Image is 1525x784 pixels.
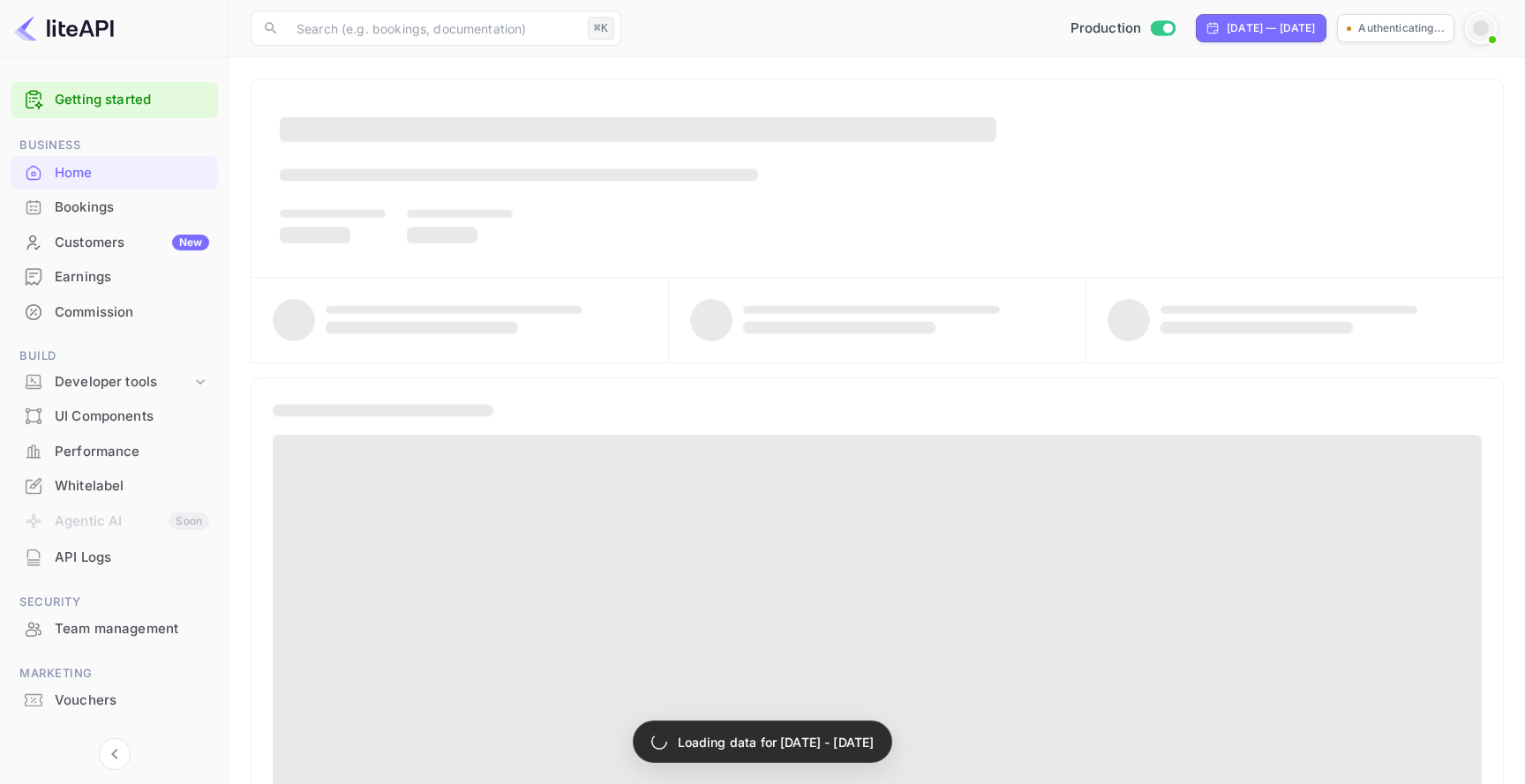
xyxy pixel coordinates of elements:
div: API Logs [55,548,209,568]
div: Developer tools [11,367,218,398]
div: Vouchers [55,691,209,711]
a: CustomersNew [11,226,218,258]
div: Commission [55,302,209,323]
a: Commission [11,295,218,328]
div: Whitelabel [55,476,209,497]
div: Earnings [11,260,218,295]
div: Whitelabel [11,469,218,504]
div: [DATE] — [DATE] [1227,20,1315,36]
div: Performance [11,435,218,469]
div: UI Components [11,399,218,434]
div: Customers [55,233,209,253]
p: Authenticating... [1358,20,1445,36]
span: Security [11,593,218,612]
div: Earnings [55,267,209,287]
div: Vouchers [11,683,218,718]
div: Team management [11,612,218,646]
div: API Logs [11,541,218,575]
input: Search (e.g. bookings, documentation) [286,11,581,46]
div: Click to change the date range period [1196,14,1326,42]
a: API Logs [11,541,218,573]
button: Collapse navigation [99,738,131,770]
div: Developer tools [55,372,192,392]
div: New [172,235,209,250]
span: Production [1071,19,1142,39]
a: Performance [11,435,218,467]
a: Team management [11,612,218,645]
span: Business [11,136,218,155]
a: Earnings [11,260,218,293]
span: Build [11,347,218,366]
p: Loading data for [DATE] - [DATE] [678,733,875,751]
span: Marketing [11,664,218,683]
div: Getting started [11,82,218,118]
a: Getting started [55,90,209,110]
div: Team management [55,619,209,639]
div: UI Components [55,407,209,427]
div: Switch to Sandbox mode [1063,19,1183,39]
div: Performance [55,442,209,462]
a: Whitelabel [11,469,218,502]
div: ⌘K [588,17,614,40]
img: LiteAPI logo [14,14,114,42]
a: Vouchers [11,683,218,716]
div: Home [11,156,218,190]
a: Home [11,156,218,189]
div: Commission [11,295,218,330]
div: Bookings [55,198,209,218]
div: CustomersNew [11,226,218,260]
div: Home [55,163,209,183]
a: UI Components [11,399,218,432]
a: Bookings [11,190,218,223]
div: Bookings [11,190,218,225]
